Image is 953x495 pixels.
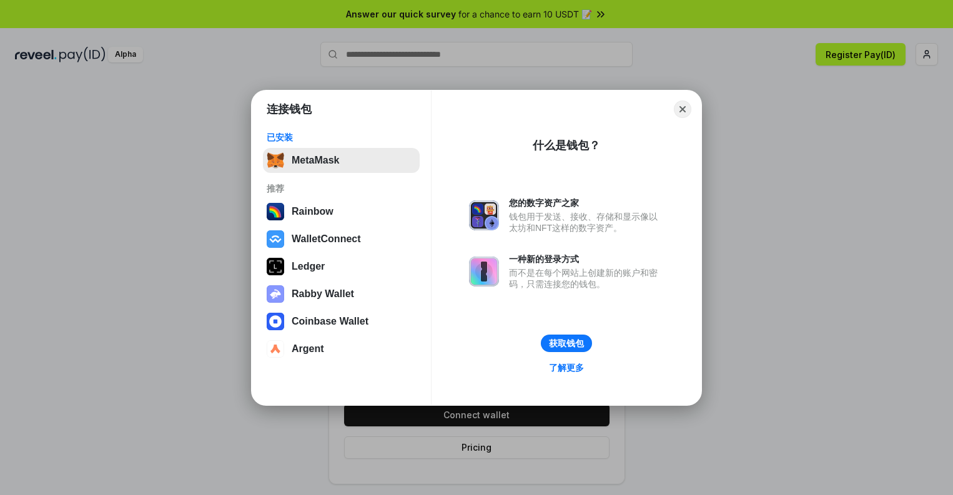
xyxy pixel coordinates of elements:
img: svg+xml,%3Csvg%20width%3D%2228%22%20height%3D%2228%22%20viewBox%3D%220%200%2028%2028%22%20fill%3D... [267,313,284,330]
div: Rabby Wallet [292,288,354,300]
div: Ledger [292,261,325,272]
div: 而不是在每个网站上创建新的账户和密码，只需连接您的钱包。 [509,267,664,290]
div: 已安装 [267,132,416,143]
button: Close [674,100,691,118]
div: Argent [292,343,324,355]
img: svg+xml,%3Csvg%20xmlns%3D%22http%3A%2F%2Fwww.w3.org%2F2000%2Fsvg%22%20fill%3D%22none%22%20viewBox... [469,200,499,230]
button: 获取钱包 [541,335,592,352]
button: Rainbow [263,199,420,224]
button: Rabby Wallet [263,282,420,306]
button: Ledger [263,254,420,279]
div: 获取钱包 [549,338,584,349]
div: 推荐 [267,183,416,194]
button: Coinbase Wallet [263,309,420,334]
img: svg+xml,%3Csvg%20width%3D%22120%22%20height%3D%22120%22%20viewBox%3D%220%200%20120%20120%22%20fil... [267,203,284,220]
div: Coinbase Wallet [292,316,368,327]
button: WalletConnect [263,227,420,252]
div: 一种新的登录方式 [509,253,664,265]
div: MetaMask [292,155,339,166]
img: svg+xml,%3Csvg%20xmlns%3D%22http%3A%2F%2Fwww.w3.org%2F2000%2Fsvg%22%20width%3D%2228%22%20height%3... [267,258,284,275]
div: 钱包用于发送、接收、存储和显示像以太坊和NFT这样的数字资产。 [509,211,664,233]
h1: 连接钱包 [267,102,312,117]
div: 了解更多 [549,362,584,373]
button: MetaMask [263,148,420,173]
a: 了解更多 [541,360,591,376]
img: svg+xml,%3Csvg%20xmlns%3D%22http%3A%2F%2Fwww.w3.org%2F2000%2Fsvg%22%20fill%3D%22none%22%20viewBox... [469,257,499,287]
img: svg+xml,%3Csvg%20width%3D%2228%22%20height%3D%2228%22%20viewBox%3D%220%200%2028%2028%22%20fill%3D... [267,230,284,248]
div: WalletConnect [292,233,361,245]
div: 什么是钱包？ [533,138,600,153]
img: svg+xml,%3Csvg%20width%3D%2228%22%20height%3D%2228%22%20viewBox%3D%220%200%2028%2028%22%20fill%3D... [267,340,284,358]
img: svg+xml,%3Csvg%20fill%3D%22none%22%20height%3D%2233%22%20viewBox%3D%220%200%2035%2033%22%20width%... [267,152,284,169]
img: svg+xml,%3Csvg%20xmlns%3D%22http%3A%2F%2Fwww.w3.org%2F2000%2Fsvg%22%20fill%3D%22none%22%20viewBox... [267,285,284,303]
div: 您的数字资产之家 [509,197,664,208]
button: Argent [263,336,420,361]
div: Rainbow [292,206,333,217]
